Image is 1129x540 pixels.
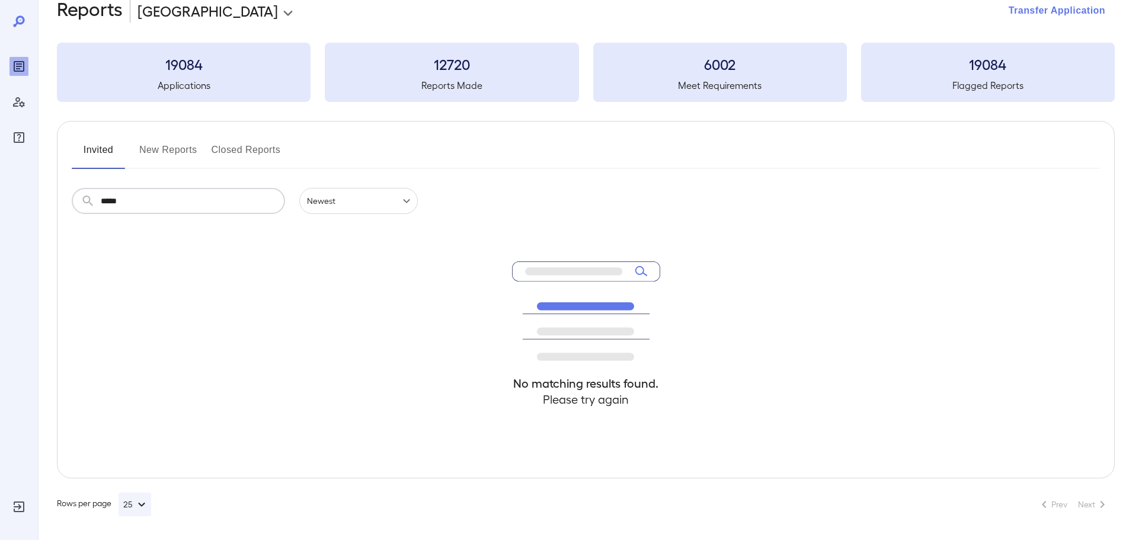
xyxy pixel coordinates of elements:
div: Log Out [9,497,28,516]
h3: 19084 [861,55,1115,74]
button: New Reports [139,140,197,169]
p: [GEOGRAPHIC_DATA] [137,1,278,20]
nav: pagination navigation [1032,495,1115,514]
summary: 19084Applications12720Reports Made6002Meet Requirements19084Flagged Reports [57,43,1115,102]
div: Manage Users [9,92,28,111]
h4: Please try again [512,391,660,407]
h3: 6002 [593,55,847,74]
div: FAQ [9,128,28,147]
h5: Reports Made [325,78,578,92]
h5: Flagged Reports [861,78,1115,92]
h3: 12720 [325,55,578,74]
button: Closed Reports [212,140,281,169]
h5: Meet Requirements [593,78,847,92]
h4: No matching results found. [512,375,660,391]
div: Newest [299,188,418,214]
h3: 19084 [57,55,311,74]
button: Invited [72,140,125,169]
div: Rows per page [57,493,151,516]
h5: Applications [57,78,311,92]
div: Reports [9,57,28,76]
button: 25 [119,493,151,516]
